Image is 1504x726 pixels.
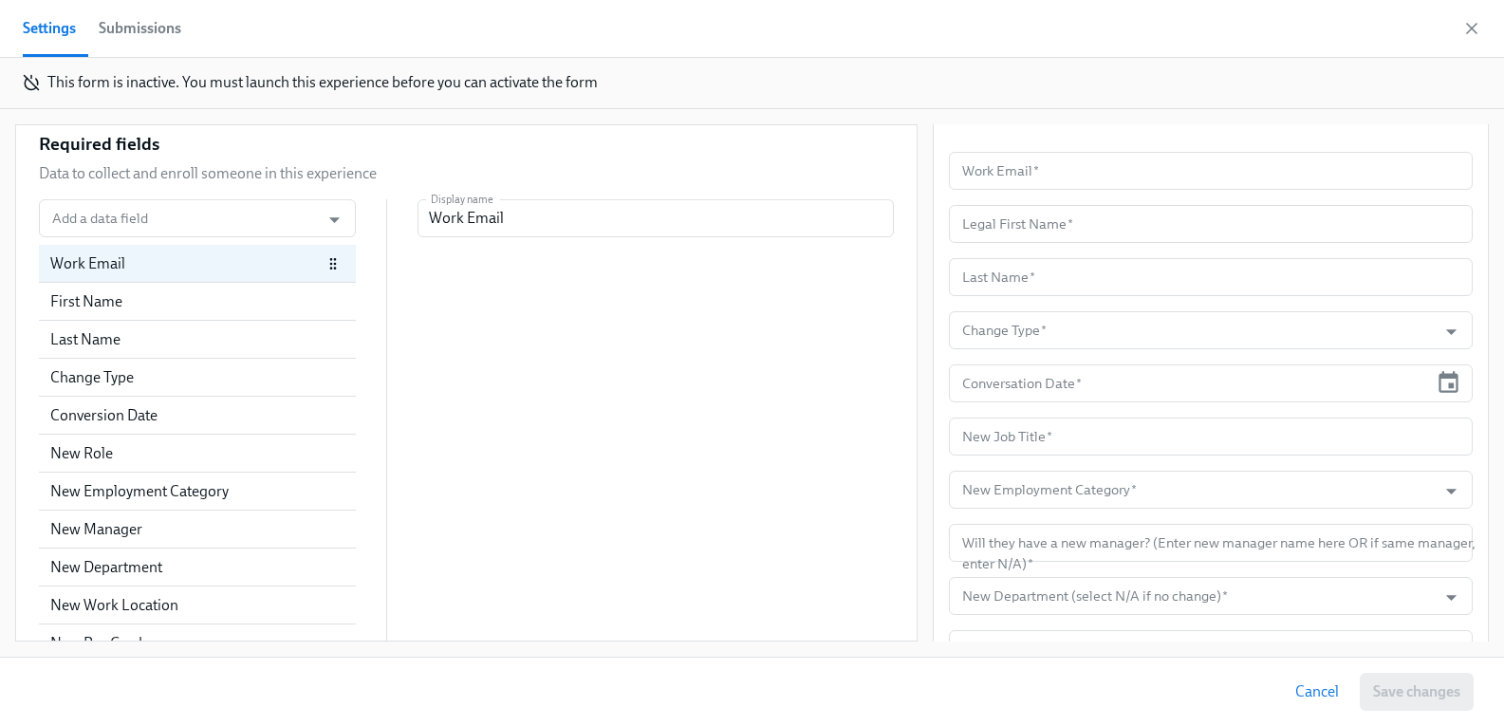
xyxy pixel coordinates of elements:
input: MM/DD/YYYY [949,364,1428,402]
button: Open [320,205,349,234]
div: First Name [39,283,356,321]
div: New Work Location [50,595,344,616]
div: Change Type [39,359,356,397]
button: Open [1437,636,1466,665]
div: Work Email [50,253,322,274]
div: New Role [50,443,344,464]
button: Cancel [1282,673,1352,711]
div: New Department [50,557,344,578]
span: Cancel [1295,682,1339,701]
div: First Name [50,291,344,312]
div: New Employment Category [39,473,356,511]
button: Open [1437,583,1466,612]
div: New Work Location [39,586,356,624]
div: New Role [39,435,356,473]
div: New Employment Category [50,481,344,502]
div: Conversion Date [39,397,356,435]
div: Submissions [99,15,181,42]
button: Open [1437,317,1466,346]
div: Last Name [50,329,344,350]
span: Settings [23,15,76,42]
div: Last Name [39,321,356,359]
div: Work Email [39,245,356,283]
h5: Required fields [39,132,159,157]
input: Display name [418,199,893,237]
div: New Manager [50,519,344,540]
span: This form is inactive. You must launch this experience before you can activate the form [47,72,598,93]
div: New Manager [39,511,356,549]
div: New Pay Grade [39,624,356,662]
button: Open [1437,476,1466,506]
div: New Department [39,549,356,586]
div: Change Type [50,367,344,388]
div: New Pay Grade [50,633,344,654]
div: Conversion Date [50,405,344,426]
p: Data to collect and enroll someone in this experience [39,163,377,184]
